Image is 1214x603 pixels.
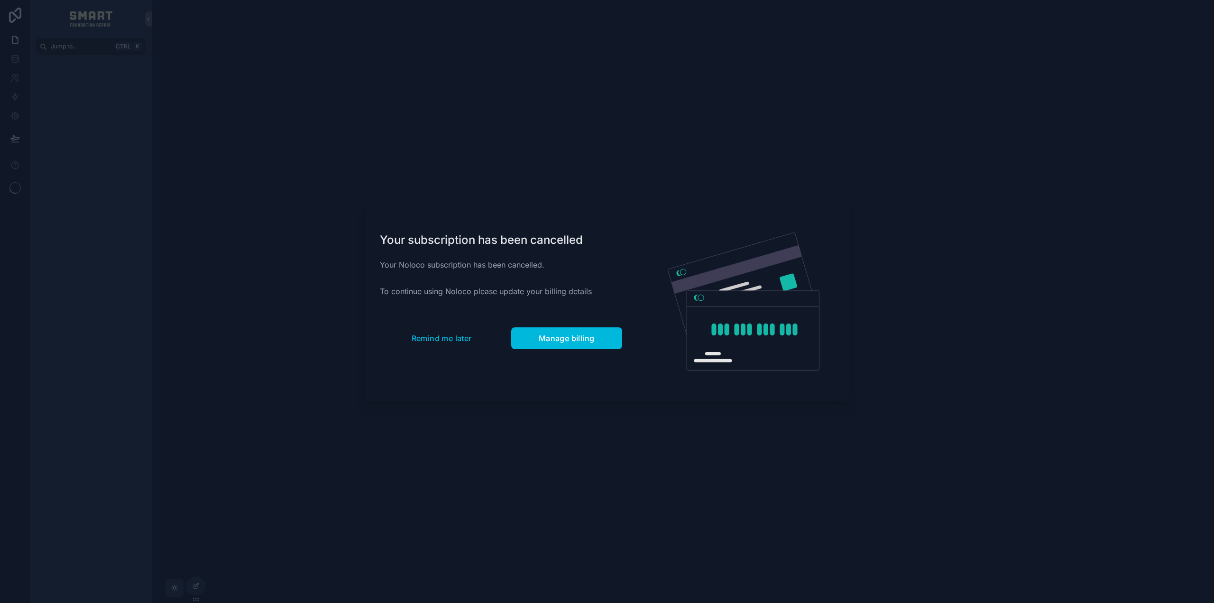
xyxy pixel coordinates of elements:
[511,327,622,349] button: Manage billing
[668,232,819,371] img: Credit card illustration
[380,232,622,248] h1: Your subscription has been cancelled
[539,334,595,343] span: Manage billing
[380,259,622,270] p: Your Noloco subscription has been cancelled.
[380,327,504,349] button: Remind me later
[412,334,472,343] span: Remind me later
[380,286,622,297] p: To continue using Noloco please update your billing details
